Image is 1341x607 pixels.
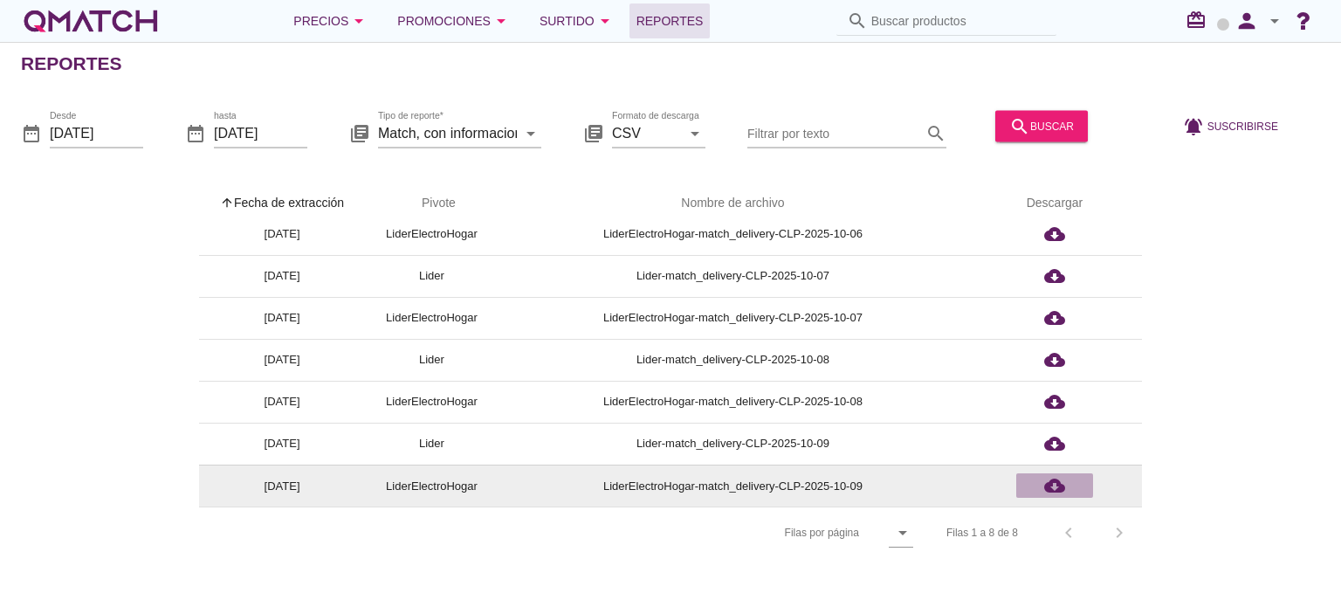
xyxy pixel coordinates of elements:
[199,255,365,297] td: [DATE]
[383,3,526,38] button: Promociones
[1044,391,1065,412] i: cloud_download
[925,122,946,143] i: search
[1229,9,1264,33] i: person
[378,119,517,147] input: Tipo de reporte*
[629,3,711,38] a: Reportes
[540,10,615,31] div: Surtido
[892,522,913,543] i: arrow_drop_down
[1264,10,1285,31] i: arrow_drop_down
[199,339,365,381] td: [DATE]
[50,119,143,147] input: Desde
[595,10,615,31] i: arrow_drop_down
[1207,118,1278,134] span: Suscribirse
[499,179,967,228] th: Nombre de archivo: Not sorted.
[365,179,499,228] th: Pivote: Not sorted. Activate to sort ascending.
[871,7,1046,35] input: Buscar productos
[199,297,365,339] td: [DATE]
[520,122,541,143] i: arrow_drop_down
[199,423,365,465] td: [DATE]
[199,465,365,507] td: [DATE]
[365,213,499,255] td: LiderElectroHogar
[1044,224,1065,245] i: cloud_download
[1044,266,1065,286] i: cloud_download
[1044,433,1065,454] i: cloud_download
[199,179,365,228] th: Fecha de extracción: Sorted ascending. Activate to sort descending.
[526,3,629,38] button: Surtido
[365,423,499,465] td: Lider
[499,465,967,507] td: LiderElectroHogar-match_delivery-CLP-2025-10-09
[499,297,967,339] td: LiderElectroHogar-match_delivery-CLP-2025-10-07
[499,213,967,255] td: LiderElectroHogar-match_delivery-CLP-2025-10-06
[747,119,922,147] input: Filtrar por texto
[946,525,1018,541] div: Filas 1 a 8 de 8
[1044,307,1065,328] i: cloud_download
[499,381,967,423] td: LiderElectroHogar-match_delivery-CLP-2025-10-08
[636,10,704,31] span: Reportes
[214,119,307,147] input: hasta
[397,10,512,31] div: Promociones
[1044,349,1065,370] i: cloud_download
[1183,115,1207,136] i: notifications_active
[279,3,383,38] button: Precios
[348,10,369,31] i: arrow_drop_down
[365,297,499,339] td: LiderElectroHogar
[684,122,705,143] i: arrow_drop_down
[967,179,1142,228] th: Descargar: Not sorted.
[21,3,161,38] a: white-qmatch-logo
[1044,475,1065,496] i: cloud_download
[21,50,122,78] h2: Reportes
[365,339,499,381] td: Lider
[612,119,681,147] input: Formato de descarga
[185,122,206,143] i: date_range
[199,213,365,255] td: [DATE]
[293,10,369,31] div: Precios
[995,110,1088,141] button: buscar
[199,381,365,423] td: [DATE]
[1186,10,1214,31] i: redeem
[21,122,42,143] i: date_range
[491,10,512,31] i: arrow_drop_down
[349,122,370,143] i: library_books
[499,339,967,381] td: Lider-match_delivery-CLP-2025-10-08
[220,196,234,210] i: arrow_upward
[499,423,967,465] td: Lider-match_delivery-CLP-2025-10-09
[499,255,967,297] td: Lider-match_delivery-CLP-2025-10-07
[1009,115,1030,136] i: search
[365,381,499,423] td: LiderElectroHogar
[1009,115,1074,136] div: buscar
[610,507,913,558] div: Filas por página
[365,255,499,297] td: Lider
[1169,110,1292,141] button: Suscribirse
[847,10,868,31] i: search
[365,465,499,507] td: LiderElectroHogar
[583,122,604,143] i: library_books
